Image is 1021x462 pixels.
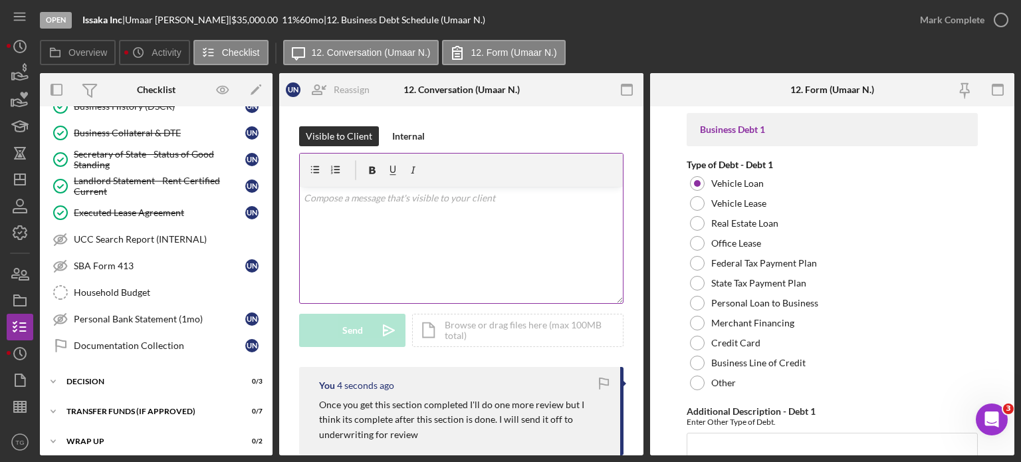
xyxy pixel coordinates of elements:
[403,84,520,95] div: 12. Conversation (Umaar N.)
[392,126,425,146] div: Internal
[245,100,259,113] div: U N
[245,259,259,273] div: U N
[711,198,766,209] label: Vehicle Lease
[386,126,431,146] button: Internal
[74,101,245,112] div: Business History (DSCR)
[711,238,761,249] label: Office Lease
[711,358,806,368] label: Business Line of Credit
[687,160,978,170] div: Type of Debt - Debt 1
[245,206,259,219] div: U N
[1003,404,1014,414] span: 3
[334,76,370,103] div: Reassign
[47,120,266,146] a: Business Collateral & DTEUN
[245,179,259,193] div: U N
[15,439,24,446] text: TG
[47,93,266,120] a: Business History (DSCR)UN
[711,378,736,388] label: Other
[299,314,405,347] button: Send
[286,82,300,97] div: U N
[245,312,259,326] div: U N
[193,40,269,65] button: Checklist
[976,404,1008,435] iframe: Intercom live chat
[74,234,265,245] div: UCC Search Report (INTERNAL)
[47,332,266,359] a: Documentation CollectionUN
[245,126,259,140] div: U N
[319,380,335,391] div: You
[907,7,1014,33] button: Mark Complete
[47,199,266,226] a: Executed Lease AgreementUN
[245,153,259,166] div: U N
[74,207,245,218] div: Executed Lease Agreement
[47,253,266,279] a: SBA Form 413UN
[47,146,266,173] a: Secretary of State - Status of Good StandingUN
[279,76,383,103] button: UNReassign
[711,338,760,348] label: Credit Card
[74,340,245,351] div: Documentation Collection
[74,287,265,298] div: Household Budget
[342,314,363,347] div: Send
[711,258,817,269] label: Federal Tax Payment Plan
[74,128,245,138] div: Business Collateral & DTE
[47,226,266,253] a: UCC Search Report (INTERNAL)
[231,15,282,25] div: $35,000.00
[47,173,266,199] a: Landlord Statement - Rent Certified CurrentUN
[239,407,263,415] div: 0 / 7
[82,14,122,25] b: Issaka Inc
[66,407,229,415] div: Transfer Funds (If Approved)
[687,417,978,427] div: Enter Other Type of Debt.
[245,339,259,352] div: U N
[40,40,116,65] button: Overview
[152,47,181,58] label: Activity
[711,218,778,229] label: Real Estate Loan
[324,15,485,25] div: | 12. Business Debt Schedule (Umaar N.)
[306,126,372,146] div: Visible to Client
[442,40,565,65] button: 12. Form (Umaar N.)
[222,47,260,58] label: Checklist
[711,178,764,189] label: Vehicle Loan
[74,314,245,324] div: Personal Bank Statement (1mo)
[47,306,266,332] a: Personal Bank Statement (1mo)UN
[711,318,794,328] label: Merchant Financing
[68,47,107,58] label: Overview
[920,7,984,33] div: Mark Complete
[7,429,33,455] button: TG
[337,380,394,391] time: 2025-08-26 03:40
[300,15,324,25] div: 60 mo
[471,47,556,58] label: 12. Form (Umaar N.)
[711,278,806,289] label: State Tax Payment Plan
[66,378,229,386] div: Decision
[312,47,431,58] label: 12. Conversation (Umaar N.)
[239,437,263,445] div: 0 / 2
[82,15,125,25] div: |
[74,149,245,170] div: Secretary of State - Status of Good Standing
[47,279,266,306] a: Household Budget
[119,40,189,65] button: Activity
[700,124,964,135] div: Business Debt 1
[283,40,439,65] button: 12. Conversation (Umaar N.)
[711,298,818,308] label: Personal Loan to Business
[790,84,874,95] div: 12. Form (Umaar N.)
[239,378,263,386] div: 0 / 3
[319,398,607,442] p: Once you get this section completed I'll do one more review but I think its complete after this s...
[125,15,231,25] div: Umaar [PERSON_NAME] |
[74,175,245,197] div: Landlord Statement - Rent Certified Current
[687,405,816,417] label: Additional Description - Debt 1
[40,12,72,29] div: Open
[299,126,379,146] button: Visible to Client
[137,84,175,95] div: Checklist
[66,437,229,445] div: Wrap Up
[74,261,245,271] div: SBA Form 413
[282,15,300,25] div: 11 %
